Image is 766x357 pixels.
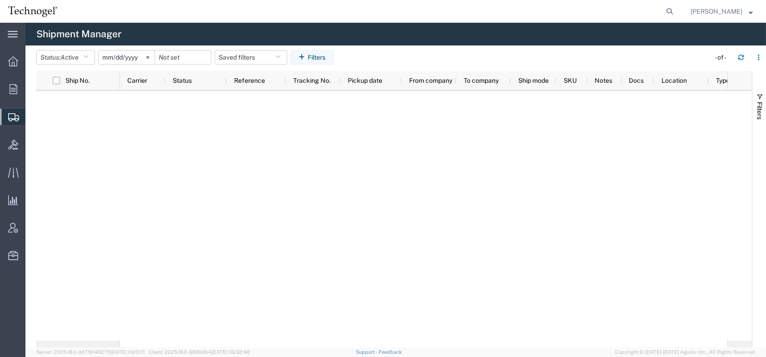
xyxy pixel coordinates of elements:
span: Docs [629,77,644,84]
button: Status:Active [36,50,95,65]
span: Ship No. [65,77,90,84]
button: [PERSON_NAME] [690,6,753,17]
button: Filters [290,50,334,65]
div: - of - [715,53,731,62]
span: Client: 2025.18.0-9839db4 [149,349,250,355]
span: Tracking No. [293,77,330,84]
span: Server: 2025.18.0-dd719145275 [36,349,145,355]
input: Not set [99,50,155,64]
span: Ship mode [518,77,549,84]
span: Type [716,77,730,84]
img: logo [6,5,59,18]
span: Reference [234,77,265,84]
span: Active [60,54,79,61]
span: Location [661,77,687,84]
span: To company [464,77,499,84]
span: From company [409,77,452,84]
span: Adam Dunn [691,6,742,16]
a: Support [356,349,379,355]
span: Notes [595,77,612,84]
span: Copyright © [DATE]-[DATE] Agistix Inc., All Rights Reserved [615,348,755,356]
input: Not set [155,50,211,64]
span: Filters [756,102,763,120]
span: Status [173,77,192,84]
span: Pickup date [348,77,382,84]
a: Feedback [379,349,402,355]
span: [DATE] 09:32:48 [211,349,250,355]
span: Carrier [127,77,147,84]
h4: Shipment Manager [36,23,121,45]
button: Saved filters [215,50,287,65]
span: SKU [564,77,577,84]
span: [DATE] 09:51:11 [110,349,145,355]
